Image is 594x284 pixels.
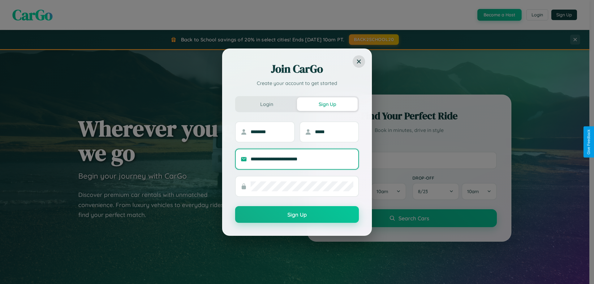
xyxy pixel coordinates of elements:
button: Login [236,97,297,111]
p: Create your account to get started [235,79,359,87]
div: Give Feedback [587,129,591,155]
button: Sign Up [235,206,359,223]
h2: Join CarGo [235,61,359,76]
button: Sign Up [297,97,358,111]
